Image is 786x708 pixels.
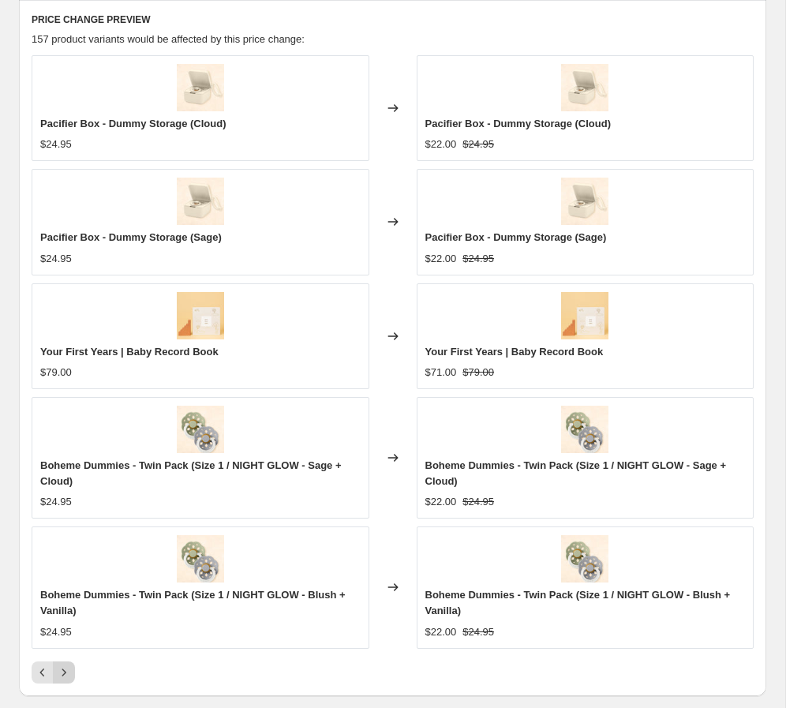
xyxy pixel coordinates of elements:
[32,13,754,26] h6: PRICE CHANGE PREVIEW
[40,346,219,358] span: Your First Years | Baby Record Book
[40,231,222,243] span: Pacifier Box - Dummy Storage (Sage)
[462,624,494,640] strike: $24.95
[53,661,75,684] button: Next
[40,459,342,487] span: Boheme Dummies - Twin Pack (Size 1 / NIGHT GLOW - Sage + Cloud)
[177,64,224,111] img: pacifier-box-dummy-storage-dummies-teethers-bibs-ivory-428918_80x.jpg
[425,589,731,616] span: Boheme Dummies - Twin Pack (Size 1 / NIGHT GLOW - Blush + Vanilla)
[177,406,224,453] img: boheme-dummies-twin-pack-dummies-teethers-bibs-size-1-night-glow-sage-cloud-316489_80x.jpg
[561,178,608,225] img: pacifier-box-dummy-storage-dummies-teethers-bibs-ivory-428918_80x.jpg
[32,661,54,684] button: Previous
[40,251,72,267] div: $24.95
[561,64,608,111] img: pacifier-box-dummy-storage-dummies-teethers-bibs-ivory-428918_80x.jpg
[425,494,457,510] div: $22.00
[177,535,224,583] img: boheme-dummies-twin-pack-dummies-teethers-bibs-size-1-night-glow-sage-cloud-316489_80x.jpg
[425,459,727,487] span: Boheme Dummies - Twin Pack (Size 1 / NIGHT GLOW - Sage + Cloud)
[425,231,607,243] span: Pacifier Box - Dummy Storage (Sage)
[425,624,457,640] div: $22.00
[425,365,457,380] div: $71.00
[462,365,494,380] strike: $79.00
[462,251,494,267] strike: $24.95
[462,494,494,510] strike: $24.95
[177,178,224,225] img: pacifier-box-dummy-storage-dummies-teethers-bibs-ivory-428918_80x.jpg
[32,33,305,45] span: 157 product variants would be affected by this price change:
[40,494,72,510] div: $24.95
[40,118,226,129] span: Pacifier Box - Dummy Storage (Cloud)
[177,292,224,339] img: your-first-years-baby-record-book-journal-forget-me-not-869096_80x.jpg
[425,346,604,358] span: Your First Years | Baby Record Book
[561,406,608,453] img: boheme-dummies-twin-pack-dummies-teethers-bibs-size-1-night-glow-sage-cloud-316489_80x.jpg
[425,137,457,152] div: $22.00
[462,137,494,152] strike: $24.95
[561,292,608,339] img: your-first-years-baby-record-book-journal-forget-me-not-869096_80x.jpg
[561,535,608,583] img: boheme-dummies-twin-pack-dummies-teethers-bibs-size-1-night-glow-sage-cloud-316489_80x.jpg
[425,118,611,129] span: Pacifier Box - Dummy Storage (Cloud)
[40,137,72,152] div: $24.95
[40,624,72,640] div: $24.95
[425,251,457,267] div: $22.00
[32,661,75,684] nav: Pagination
[40,589,346,616] span: Boheme Dummies - Twin Pack (Size 1 / NIGHT GLOW - Blush + Vanilla)
[40,365,72,380] div: $79.00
